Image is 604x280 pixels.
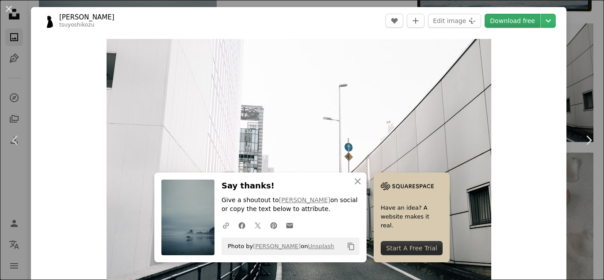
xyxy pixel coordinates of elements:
a: Share on Twitter [250,216,266,234]
a: Share on Facebook [234,216,250,234]
a: Unsplash [308,243,334,249]
a: tsuyoshikozu [59,22,94,28]
a: [PERSON_NAME] [253,243,301,249]
a: [PERSON_NAME] [59,13,115,22]
button: Edit image [428,14,481,28]
a: Have an idea? A website makes it real.Start A Free Trial [374,173,450,262]
a: Share on Pinterest [266,216,282,234]
button: Add to Collection [407,14,424,28]
div: Start A Free Trial [381,241,443,255]
a: Download free [485,14,540,28]
h3: Say thanks! [222,180,359,192]
a: Share over email [282,216,298,234]
img: Go to Tsuyoshi Kozu's profile [42,14,56,28]
a: [PERSON_NAME] [279,196,330,203]
a: Next [573,98,604,183]
p: Give a shoutout to on social or copy the text below to attribute. [222,196,359,214]
img: file-1705255347840-230a6ab5bca9image [381,180,434,193]
span: Have an idea? A website makes it real. [381,203,443,230]
button: Choose download size [541,14,556,28]
button: Like [386,14,403,28]
button: Copy to clipboard [344,239,359,254]
span: Photo by on [223,239,334,253]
